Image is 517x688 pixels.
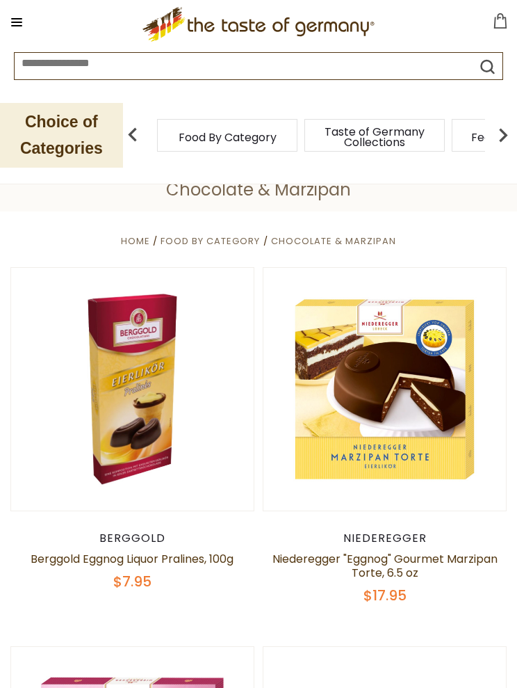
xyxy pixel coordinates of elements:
[363,586,407,605] span: $17.95
[113,572,151,591] span: $7.95
[263,268,506,511] img: Niederegger Eggnog Marzipan Torte
[179,132,277,143] a: Food By Category
[161,234,260,248] a: Food By Category
[121,234,150,248] a: Home
[271,234,396,248] a: Chocolate & Marzipan
[319,127,430,147] a: Taste of Germany Collections
[489,121,517,149] img: next arrow
[31,551,233,567] a: Berggold Eggnog Liquor Pralines, 100g
[11,268,254,511] img: Berggold Eierlikoer Praline
[272,551,498,581] a: Niederegger "Eggnog" Gourmet Marzipan Torte, 6.5 oz
[10,531,254,545] div: Berggold
[263,531,507,545] div: Niederegger
[119,121,147,149] img: previous arrow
